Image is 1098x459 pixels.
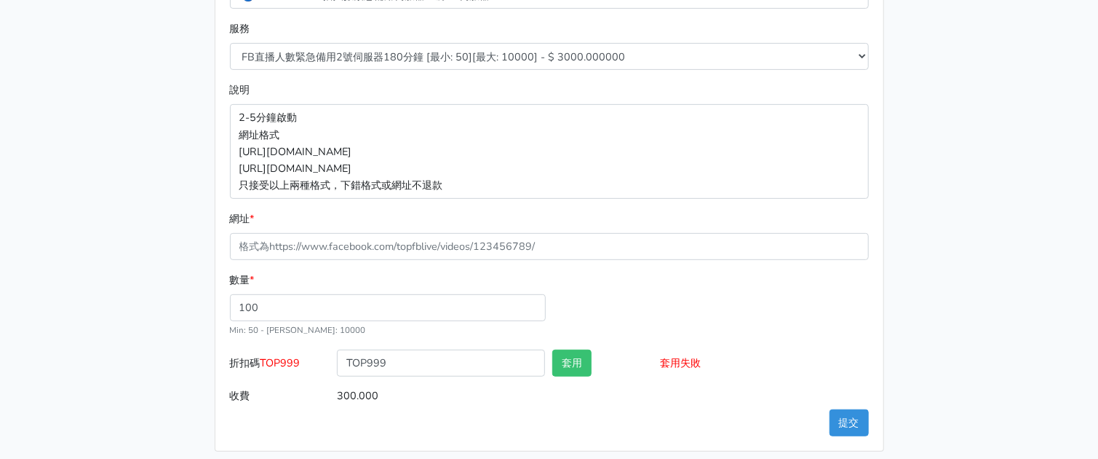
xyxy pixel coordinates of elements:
[230,211,255,227] label: 網址
[830,409,869,436] button: 提交
[230,272,255,289] label: 數量
[552,350,592,377] button: 套用
[260,356,301,370] span: TOP999
[230,324,366,336] small: Min: 50 - [PERSON_NAME]: 10000
[226,382,334,409] label: 收費
[226,350,334,382] label: 折扣碼
[230,233,869,260] input: 格式為https://www.facebook.com/topfblive/videos/123456789/
[230,20,250,37] label: 服務
[230,104,869,198] p: 2-5分鐘啟動 網址格式 [URL][DOMAIN_NAME] [URL][DOMAIN_NAME] 只接受以上兩種格式，下錯格式或網址不退款
[230,82,250,98] label: 說明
